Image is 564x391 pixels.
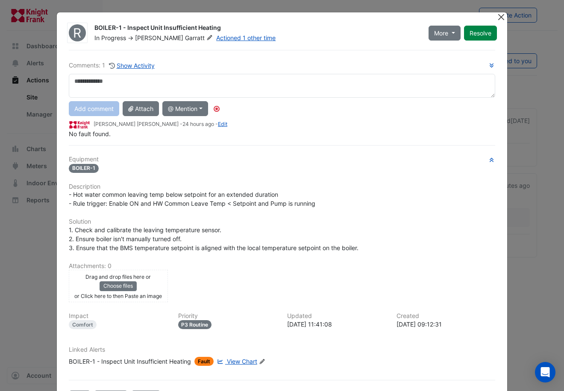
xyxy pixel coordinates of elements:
fa-icon: Edit Linked Alerts [259,359,265,365]
button: @ Mention [162,101,208,116]
span: [PERSON_NAME] [135,34,183,41]
button: Close [496,12,505,21]
h6: Created [397,312,496,320]
span: BOILER-1 [69,164,99,173]
span: In Progress [94,34,126,41]
div: [DATE] 09:12:31 [397,320,496,329]
small: or Click here to then Paste an image [74,293,162,299]
div: Comments: 1 [69,61,155,70]
h6: Solution [69,218,495,225]
button: Resolve [464,26,497,41]
a: View Chart [215,357,257,366]
h6: Equipment [69,156,495,163]
button: More [429,26,461,41]
span: 1. Check and calibrate the leaving temperature sensor. 2. Ensure boiler isn't manually turned off... [69,226,358,251]
div: BOILER-1 - Inspect Unit Insufficient Heating [69,357,191,366]
span: R [73,26,82,39]
button: Show Activity [109,61,155,70]
h6: Linked Alerts [69,346,495,353]
h6: Updated [287,312,386,320]
img: Knight Frank [69,120,90,129]
a: Edit [218,121,227,127]
span: Fault [194,357,214,366]
small: Drag and drop files here or [85,274,151,280]
h6: Impact [69,312,168,320]
span: More [434,29,448,38]
fa-layers: Royal Air [67,24,88,41]
div: P3 Routine [178,320,212,329]
h6: Priority [178,312,277,320]
div: Comfort [69,320,97,329]
h6: Attachments: 0 [69,263,495,270]
a: Actioned 1 other time [216,34,276,41]
div: [DATE] 11:41:08 [287,320,386,329]
button: Attach [123,101,159,116]
small: [PERSON_NAME] [PERSON_NAME] - - [94,120,227,128]
span: -> [128,34,133,41]
div: Tooltip anchor [213,105,220,113]
span: - Hot water common leaving temp below setpoint for an extended duration - Rule trigger: Enable ON... [69,191,315,207]
div: BOILER-1 - Inspect Unit Insufficient Heating [94,23,418,34]
div: Open Intercom Messenger [535,362,555,382]
h6: Description [69,183,495,190]
span: Garratt [185,34,214,42]
span: View Chart [227,358,257,365]
span: 2025-08-18 12:35:47 [182,121,214,127]
span: No fault found. [69,130,111,137]
button: Choose files [100,281,137,291]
